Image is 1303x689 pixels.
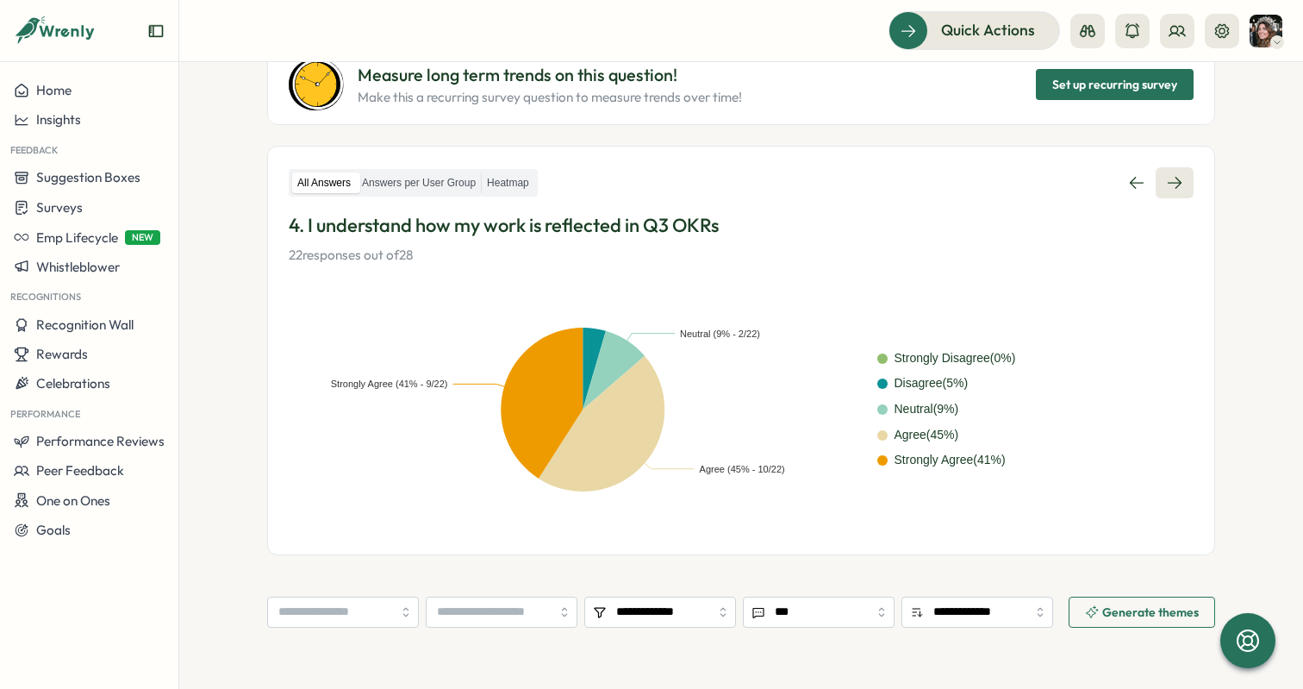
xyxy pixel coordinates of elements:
[292,172,356,194] label: All Answers
[36,433,165,449] span: Performance Reviews
[888,11,1060,49] button: Quick Actions
[125,230,160,245] span: NEW
[358,88,742,107] p: Make this a recurring survey question to measure trends over time!
[1069,597,1215,628] button: Generate themes
[36,259,120,275] span: Whistleblower
[358,62,742,89] p: Measure long term trends on this question!
[895,400,959,419] div: Neutral ( 9 %)
[895,374,969,393] div: Disagree ( 5 %)
[1102,606,1199,618] span: Generate themes
[147,22,165,40] button: Expand sidebar
[36,492,110,509] span: One on Ones
[895,426,959,445] div: Agree ( 45 %)
[36,462,124,479] span: Peer Feedback
[482,172,534,194] label: Heatmap
[700,464,785,474] text: Agree (45% - 10/22)
[680,329,760,339] text: Neutral (9% - 2/22)
[36,82,72,98] span: Home
[1036,69,1194,100] button: Set up recurring survey
[289,246,1194,265] p: 22 responses out of 28
[36,316,134,333] span: Recognition Wall
[357,172,481,194] label: Answers per User Group
[1250,15,1282,47] img: Iryna Skasko
[36,229,118,246] span: Emp Lifecycle
[941,19,1035,41] span: Quick Actions
[36,375,110,391] span: Celebrations
[36,111,81,128] span: Insights
[1052,70,1177,99] span: Set up recurring survey
[895,451,1006,470] div: Strongly Agree ( 41 %)
[36,199,83,216] span: Surveys
[331,379,448,389] text: Strongly Agree (41% - 9/22)
[36,169,140,185] span: Suggestion Boxes
[36,346,88,362] span: Rewards
[895,349,1016,368] div: Strongly Disagree ( 0 %)
[289,212,1194,239] p: 4. I understand how my work is reflected in Q3 OKRs
[36,522,71,538] span: Goals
